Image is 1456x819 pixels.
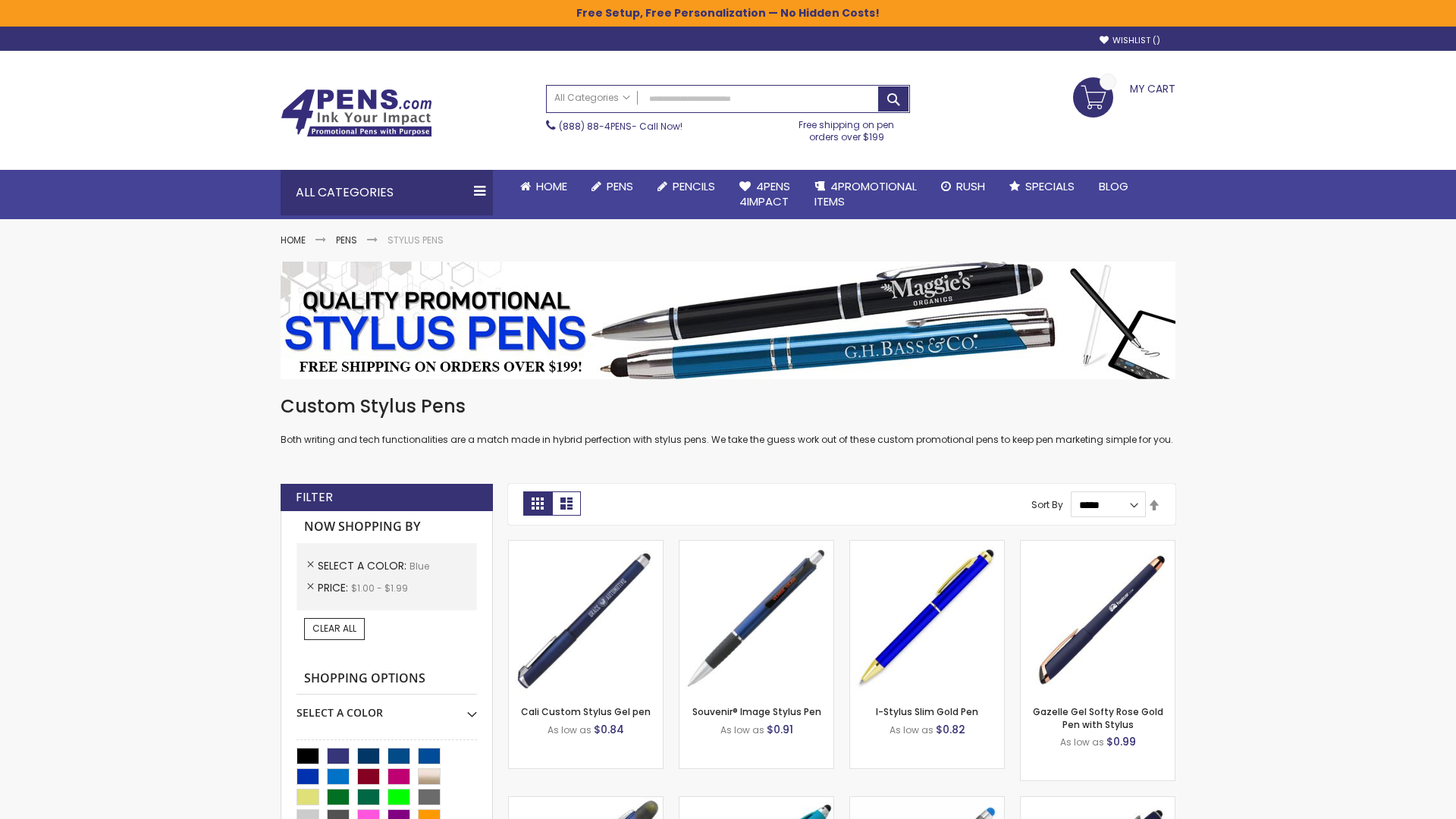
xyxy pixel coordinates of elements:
[296,489,333,506] strong: Filter
[997,170,1087,203] a: Specials
[645,170,727,203] a: Pencils
[297,695,477,720] div: Select A Color
[692,705,821,718] a: Souvenir® Image Stylus Pen
[720,723,764,736] span: As low as
[594,722,624,737] span: $0.84
[523,491,552,516] strong: Grid
[814,178,917,209] span: 4PROMOTIONAL ITEMS
[318,580,351,595] span: Price
[929,170,997,203] a: Rush
[607,178,633,194] span: Pens
[876,705,978,718] a: I-Stylus Slim Gold Pen
[297,663,477,695] strong: Shopping Options
[509,796,663,809] a: Souvenir® Jalan Highlighter Stylus Pen Combo-Blue
[508,170,579,203] a: Home
[679,541,833,695] img: Souvenir® Image Stylus Pen-Blue
[351,582,408,595] span: $1.00 - $1.99
[783,113,911,143] div: Free shipping on pen orders over $199
[1099,178,1128,194] span: Blog
[281,394,1175,447] div: Both writing and tech functionalities are a match made in hybrid perfection with stylus pens. We ...
[547,86,638,111] a: All Categories
[312,622,356,635] span: Clear All
[956,178,985,194] span: Rush
[1031,498,1063,511] label: Sort By
[579,170,645,203] a: Pens
[409,560,429,573] span: Blue
[559,120,682,133] span: - Call Now!
[802,170,929,219] a: 4PROMOTIONALITEMS
[1106,734,1136,749] span: $0.99
[297,511,477,543] strong: Now Shopping by
[1060,736,1104,748] span: As low as
[850,540,1004,553] a: I-Stylus Slim Gold-Blue
[281,234,306,246] a: Home
[1087,170,1141,203] a: Blog
[679,540,833,553] a: Souvenir® Image Stylus Pen-Blue
[281,262,1175,379] img: Stylus Pens
[850,541,1004,695] img: I-Stylus Slim Gold-Blue
[304,618,365,639] a: Clear All
[1025,178,1075,194] span: Specials
[281,394,1175,419] h1: Custom Stylus Pens
[673,178,715,194] span: Pencils
[388,234,444,246] strong: Stylus Pens
[318,558,409,573] span: Select A Color
[1021,540,1175,553] a: Gazelle Gel Softy Rose Gold Pen with Stylus-Blue
[548,723,591,736] span: As low as
[509,541,663,695] img: Cali Custom Stylus Gel pen-Blue
[536,178,567,194] span: Home
[509,540,663,553] a: Cali Custom Stylus Gel pen-Blue
[559,120,632,133] a: (888) 88-4PENS
[1033,705,1163,730] a: Gazelle Gel Softy Rose Gold Pen with Stylus
[727,170,802,219] a: 4Pens4impact
[521,705,651,718] a: Cali Custom Stylus Gel pen
[554,92,630,104] span: All Categories
[850,796,1004,809] a: Islander Softy Gel with Stylus - ColorJet Imprint-Blue
[281,170,493,215] div: All Categories
[739,178,790,209] span: 4Pens 4impact
[890,723,934,736] span: As low as
[1100,35,1160,46] a: Wishlist
[936,722,965,737] span: $0.82
[1021,796,1175,809] a: Custom Soft Touch® Metal Pens with Stylus-Blue
[1021,541,1175,695] img: Gazelle Gel Softy Rose Gold Pen with Stylus-Blue
[336,234,357,246] a: Pens
[679,796,833,809] a: Neon Stylus Highlighter-Pen Combo-Blue
[767,722,793,737] span: $0.91
[281,89,432,137] img: 4Pens Custom Pens and Promotional Products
